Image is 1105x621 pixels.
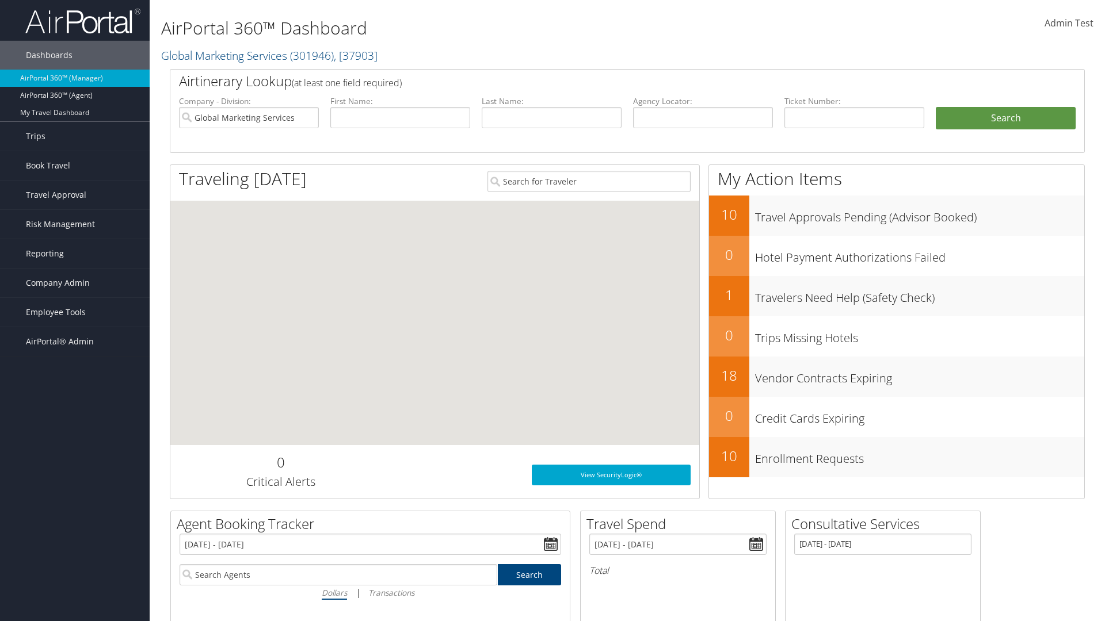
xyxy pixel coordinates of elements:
span: AirPortal® Admin [26,327,94,356]
span: Risk Management [26,210,95,239]
a: 10Enrollment Requests [709,437,1084,477]
span: Employee Tools [26,298,86,327]
h2: 0 [709,245,749,264]
i: Transactions [368,587,414,598]
h3: Travelers Need Help (Safety Check) [755,284,1084,306]
h2: 0 [179,453,382,472]
img: airportal-logo.png [25,7,140,34]
h3: Credit Cards Expiring [755,405,1084,427]
h2: Airtinerary Lookup [179,71,1000,91]
i: Dollars [322,587,347,598]
a: 0Hotel Payment Authorizations Failed [709,236,1084,276]
input: Search Agents [180,564,497,585]
a: Global Marketing Services [161,48,378,63]
h3: Critical Alerts [179,474,382,490]
a: 0Credit Cards Expiring [709,397,1084,437]
label: First Name: [330,95,470,107]
h2: 18 [709,366,749,385]
h2: 1 [709,285,749,305]
h2: Agent Booking Tracker [177,514,570,534]
h3: Trips Missing Hotels [755,324,1084,346]
h1: AirPortal 360™ Dashboard [161,16,783,40]
span: ( 301946 ) [290,48,334,63]
a: View SecurityLogic® [532,465,691,485]
h3: Vendor Contracts Expiring [755,365,1084,386]
h1: My Action Items [709,167,1084,191]
span: Company Admin [26,269,90,297]
a: Search [498,564,562,585]
span: Travel Approval [26,181,86,209]
button: Search [936,107,1076,130]
a: 10Travel Approvals Pending (Advisor Booked) [709,195,1084,236]
label: Ticket Number: [784,95,924,107]
span: Trips [26,122,45,151]
span: , [ 37903 ] [334,48,378,63]
h2: 0 [709,406,749,425]
h3: Travel Approvals Pending (Advisor Booked) [755,204,1084,225]
label: Last Name: [482,95,622,107]
span: Dashboards [26,41,73,70]
span: (at least one field required) [292,76,402,89]
label: Company - Division: [179,95,319,107]
h3: Enrollment Requests [755,445,1084,467]
h2: Travel Spend [586,514,775,534]
span: Admin Test [1045,17,1093,29]
a: 0Trips Missing Hotels [709,316,1084,356]
h2: 10 [709,446,749,466]
h6: Total [589,564,767,577]
a: 18Vendor Contracts Expiring [709,356,1084,397]
span: Book Travel [26,151,70,180]
h3: Hotel Payment Authorizations Failed [755,244,1084,266]
span: Reporting [26,239,64,268]
label: Agency Locator: [633,95,773,107]
h2: 10 [709,205,749,224]
h2: 0 [709,325,749,345]
a: Admin Test [1045,6,1093,41]
div: | [180,585,561,600]
h2: Consultative Services [791,514,980,534]
input: Search for Traveler [487,171,691,192]
a: 1Travelers Need Help (Safety Check) [709,276,1084,316]
h1: Traveling [DATE] [179,167,307,191]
